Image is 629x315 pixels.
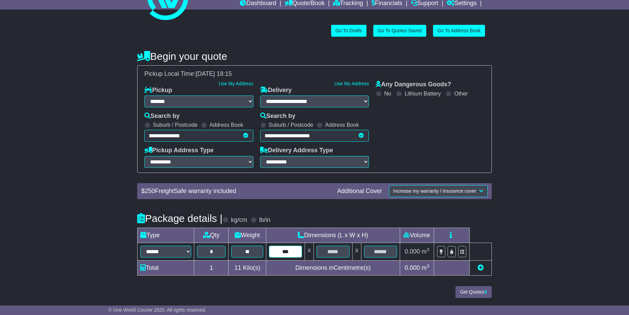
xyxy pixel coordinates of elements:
[144,112,180,120] label: Search by
[421,248,429,255] span: m
[478,264,484,271] a: Add new item
[219,81,253,86] a: Use My Address
[194,260,229,275] td: 1
[229,260,266,275] td: Kilo(s)
[393,188,476,194] span: Increase my warranty / insurance cover
[400,228,434,243] td: Volume
[260,147,333,154] label: Delivery Address Type
[260,87,292,94] label: Delivery
[231,216,247,224] label: kg/cm
[421,264,429,271] span: m
[137,51,492,62] h4: Begin your quote
[234,264,241,271] span: 11
[352,243,361,260] td: x
[454,90,468,97] label: Other
[334,188,385,195] div: Additional Cover
[405,248,420,255] span: 0.000
[137,213,222,224] h4: Package details |
[433,25,485,37] a: Go To Address Book
[266,228,400,243] td: Dimensions (L x W x H)
[331,25,366,37] a: Go To Drafts
[108,307,206,313] span: © One World Courier 2025. All rights reserved.
[259,216,270,224] label: lb/in
[334,81,369,86] a: Use My Address
[260,112,295,120] label: Search by
[376,81,451,88] label: Any Dangerous Goods?
[138,228,194,243] td: Type
[138,260,194,275] td: Total
[141,70,488,78] div: Pickup Local Time:
[427,263,429,268] sup: 3
[427,247,429,252] sup: 3
[229,228,266,243] td: Weight
[384,90,391,97] label: No
[455,286,492,298] button: Get Quotes
[405,264,420,271] span: 0.000
[269,122,313,128] label: Suburb / Postcode
[373,25,426,37] a: Go To Quotes Saved
[305,243,314,260] td: x
[405,90,441,97] label: Lithium Battery
[194,228,229,243] td: Qty
[145,188,155,194] span: 250
[389,185,488,197] button: Increase my warranty / insurance cover
[196,70,232,77] span: [DATE] 18:15
[266,260,400,275] td: Dimensions in Centimetre(s)
[210,122,244,128] label: Address Book
[144,147,214,154] label: Pickup Address Type
[138,188,334,195] div: $ FreightSafe warranty included
[153,122,198,128] label: Suburb / Postcode
[325,122,359,128] label: Address Book
[144,87,172,94] label: Pickup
